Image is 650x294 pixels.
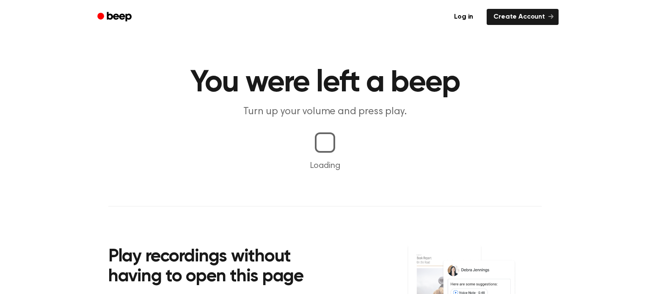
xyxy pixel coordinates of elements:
[91,9,139,25] a: Beep
[108,68,542,98] h1: You were left a beep
[446,7,482,27] a: Log in
[162,105,487,119] p: Turn up your volume and press play.
[108,247,336,287] h2: Play recordings without having to open this page
[487,9,559,25] a: Create Account
[10,159,640,172] p: Loading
